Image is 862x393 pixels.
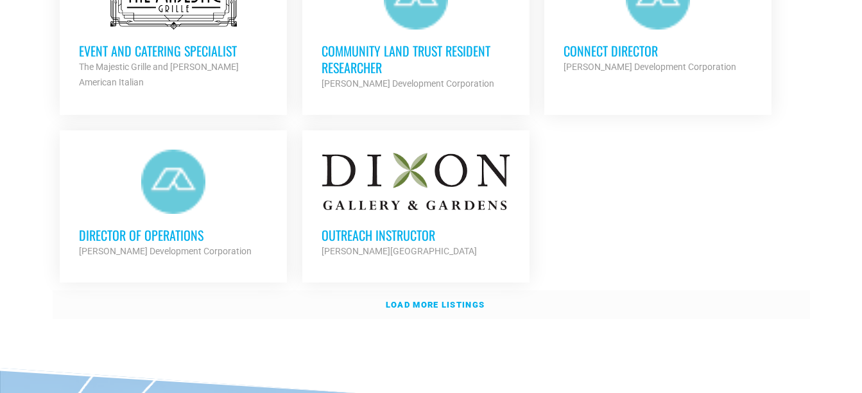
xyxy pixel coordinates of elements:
h3: Director of Operations [79,227,268,243]
strong: [PERSON_NAME] Development Corporation [79,246,252,256]
h3: Community Land Trust Resident Researcher [322,42,510,76]
h3: Connect Director [564,42,752,59]
strong: [PERSON_NAME][GEOGRAPHIC_DATA] [322,246,477,256]
a: Load more listings [53,290,810,320]
a: Outreach Instructor [PERSON_NAME][GEOGRAPHIC_DATA] [302,130,530,278]
strong: [PERSON_NAME] Development Corporation [322,78,494,89]
strong: Load more listings [386,300,485,310]
strong: [PERSON_NAME] Development Corporation [564,62,736,72]
h3: Outreach Instructor [322,227,510,243]
h3: Event and Catering Specialist [79,42,268,59]
a: Director of Operations [PERSON_NAME] Development Corporation [60,130,287,278]
strong: The Majestic Grille and [PERSON_NAME] American Italian [79,62,239,87]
